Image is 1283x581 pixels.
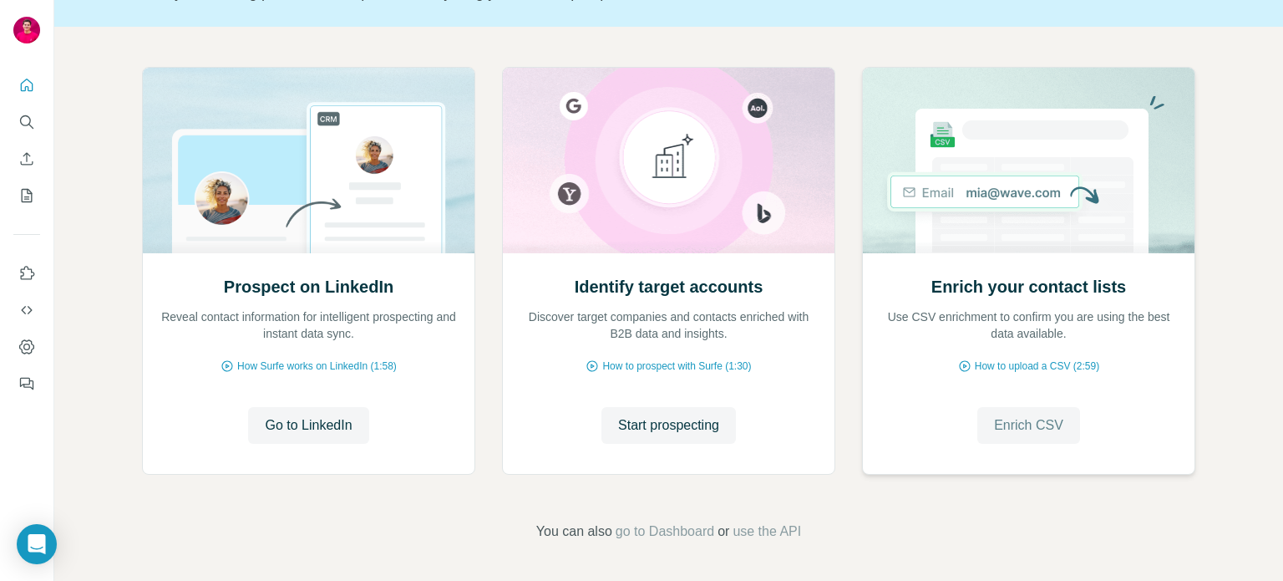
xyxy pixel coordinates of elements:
button: Start prospecting [601,407,736,444]
button: Dashboard [13,332,40,362]
span: How to upload a CSV (2:59) [975,359,1099,374]
p: Reveal contact information for intelligent prospecting and instant data sync. [160,308,458,342]
div: Open Intercom Messenger [17,524,57,564]
button: go to Dashboard [616,522,714,542]
span: Enrich CSV [994,415,1063,436]
h2: Enrich your contact lists [931,275,1126,298]
button: Go to LinkedIn [248,407,368,444]
span: or [718,522,729,542]
button: Enrich CSV [977,407,1080,444]
button: Search [13,107,40,137]
span: You can also [536,522,612,542]
img: Avatar [13,17,40,43]
p: Use CSV enrichment to confirm you are using the best data available. [880,308,1178,342]
span: How to prospect with Surfe (1:30) [602,359,751,374]
h2: Identify target accounts [575,275,763,298]
button: use the API [733,522,801,542]
h2: Prospect on LinkedIn [224,275,393,298]
p: Discover target companies and contacts enriched with B2B data and insights. [520,308,818,342]
img: Identify target accounts [502,68,835,253]
span: Go to LinkedIn [265,415,352,436]
button: My lists [13,181,40,211]
span: How Surfe works on LinkedIn (1:58) [237,359,397,374]
img: Prospect on LinkedIn [142,68,475,253]
img: Enrich your contact lists [862,68,1195,253]
button: Feedback [13,369,40,399]
button: Quick start [13,70,40,100]
button: Use Surfe API [13,295,40,325]
button: Enrich CSV [13,144,40,174]
span: Start prospecting [618,415,719,436]
button: Use Surfe on LinkedIn [13,258,40,288]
